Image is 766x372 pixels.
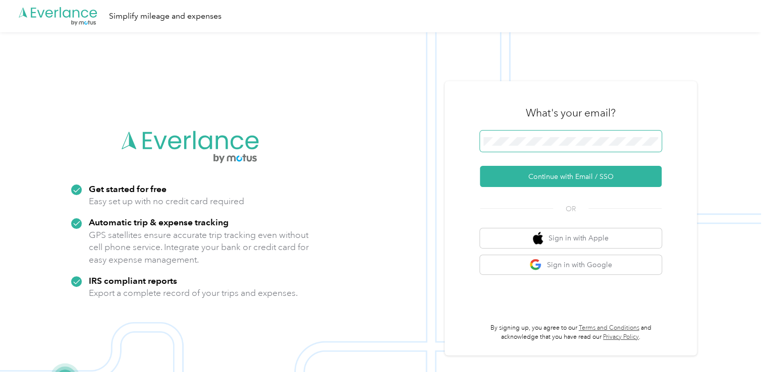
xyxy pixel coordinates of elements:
img: google logo [529,259,542,271]
strong: Automatic trip & expense tracking [89,217,229,227]
a: Privacy Policy [603,333,639,341]
p: Export a complete record of your trips and expenses. [89,287,298,299]
p: GPS satellites ensure accurate trip tracking even without cell phone service. Integrate your bank... [89,229,309,266]
h3: What's your email? [526,106,616,120]
img: apple logo [533,232,543,244]
button: apple logoSign in with Apple [480,228,662,248]
strong: IRS compliant reports [89,275,177,286]
div: Simplify mileage and expenses [109,10,222,23]
a: Terms and Conditions [579,324,639,332]
button: Continue with Email / SSO [480,166,662,187]
p: By signing up, you agree to our and acknowledge that you have read our . [480,324,662,341]
span: OR [553,204,588,214]
p: Easy set up with no credit card required [89,195,244,208]
button: google logoSign in with Google [480,255,662,275]
strong: Get started for free [89,183,167,194]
